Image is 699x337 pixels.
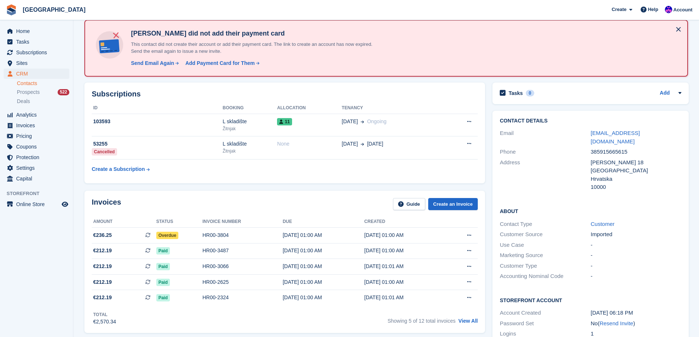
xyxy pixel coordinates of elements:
[4,26,69,36] a: menu
[16,131,60,141] span: Pricing
[185,59,255,67] div: Add Payment Card for Them
[500,230,590,239] div: Customer Source
[591,166,681,175] div: [GEOGRAPHIC_DATA]
[93,318,116,326] div: €2,570.34
[283,247,364,254] div: [DATE] 01:00 AM
[458,318,478,324] a: View All
[17,98,30,105] span: Deals
[500,319,590,328] div: Password Set
[94,29,125,61] img: no-card-linked-e7822e413c904bf8b177c4d89f31251c4716f9871600ec3ca5bfc59e148c83f4.svg
[223,140,277,148] div: L skladište
[16,47,60,58] span: Subscriptions
[612,6,626,13] span: Create
[223,148,277,154] div: Žitnjak
[93,278,112,286] span: €212.19
[4,69,69,79] a: menu
[92,140,223,148] div: 53255
[277,102,342,114] th: Allocation
[6,4,17,15] img: stora-icon-8386f47178a22dfd0bd8f6a31ec36ba5ce8667c1dd55bd0f319d3a0aa187defe.svg
[342,102,443,114] th: Tenancy
[591,183,681,191] div: 10000
[4,142,69,152] a: menu
[591,130,640,144] a: [EMAIL_ADDRESS][DOMAIN_NAME]
[283,263,364,270] div: [DATE] 01:00 AM
[17,88,69,96] a: Prospects 522
[203,263,283,270] div: HR00-3066
[17,89,40,96] span: Prospects
[156,216,203,228] th: Status
[156,232,179,239] span: Overdue
[93,294,112,301] span: €212.19
[93,247,112,254] span: €212.19
[203,231,283,239] div: HR00-3804
[92,118,223,125] div: 103593
[387,318,455,324] span: Showing 5 of 12 total invoices
[4,131,69,141] a: menu
[4,120,69,131] a: menu
[16,142,60,152] span: Coupons
[277,118,292,125] span: 11
[16,26,60,36] span: Home
[16,58,60,68] span: Sites
[203,294,283,301] div: HR00-2324
[342,118,358,125] span: [DATE]
[364,216,446,228] th: Created
[92,216,156,228] th: Amount
[393,198,425,210] a: Guide
[283,278,364,286] div: [DATE] 01:00 AM
[4,199,69,209] a: menu
[428,198,478,210] a: Create an Invoice
[500,158,590,191] div: Address
[20,4,88,16] a: [GEOGRAPHIC_DATA]
[92,165,145,173] div: Create a Subscription
[367,140,383,148] span: [DATE]
[182,59,260,67] a: Add Payment Card for Them
[156,294,170,301] span: Paid
[92,102,223,114] th: ID
[500,220,590,228] div: Contact Type
[4,58,69,68] a: menu
[4,37,69,47] a: menu
[4,47,69,58] a: menu
[526,90,534,96] div: 0
[364,278,446,286] div: [DATE] 01:00 AM
[92,198,121,210] h2: Invoices
[283,294,364,301] div: [DATE] 01:00 AM
[283,231,364,239] div: [DATE] 01:00 AM
[364,294,446,301] div: [DATE] 01:01 AM
[16,110,60,120] span: Analytics
[203,278,283,286] div: HR00-2625
[591,148,681,156] div: 385915665615
[591,241,681,249] div: -
[364,231,446,239] div: [DATE] 01:00 AM
[4,173,69,184] a: menu
[364,263,446,270] div: [DATE] 01:01 AM
[203,247,283,254] div: HR00-3487
[509,90,523,96] h2: Tasks
[591,309,681,317] div: [DATE] 06:18 PM
[342,140,358,148] span: [DATE]
[16,199,60,209] span: Online Store
[591,319,681,328] div: No
[156,279,170,286] span: Paid
[16,69,60,79] span: CRM
[92,148,117,155] div: Cancelled
[128,29,385,38] h4: [PERSON_NAME] did not add their payment card
[591,272,681,281] div: -
[223,102,277,114] th: Booking
[17,80,69,87] a: Contacts
[16,37,60,47] span: Tasks
[665,6,672,13] img: Ivan Gačić
[500,309,590,317] div: Account Created
[500,272,590,281] div: Accounting Nominal Code
[93,231,112,239] span: €236.25
[4,152,69,162] a: menu
[500,296,681,304] h2: Storefront Account
[131,59,174,67] div: Send Email Again
[598,320,635,326] span: ( )
[156,263,170,270] span: Paid
[7,190,73,197] span: Storefront
[61,200,69,209] a: Preview store
[500,118,681,124] h2: Contact Details
[16,120,60,131] span: Invoices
